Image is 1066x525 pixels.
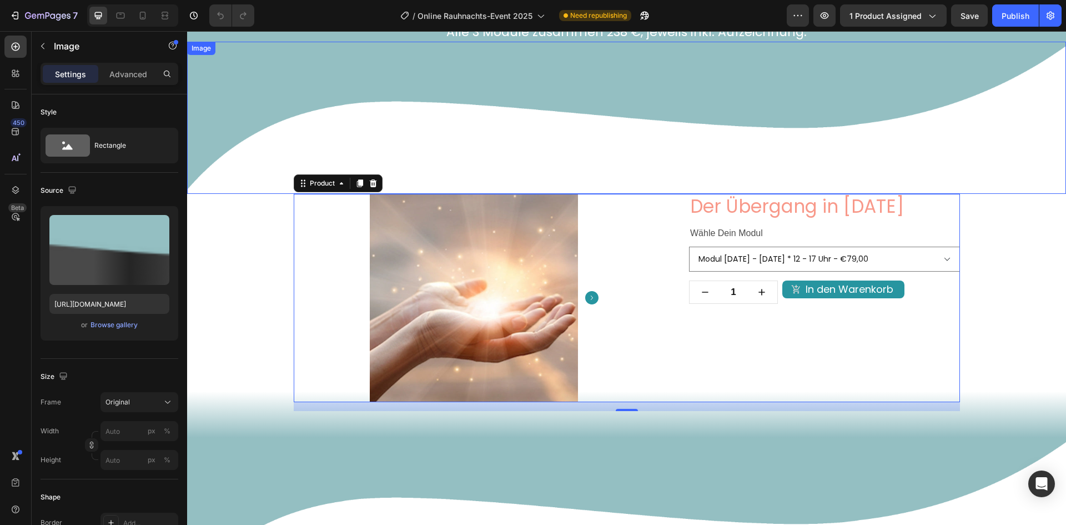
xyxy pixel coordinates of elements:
[160,424,174,438] button: px
[105,397,130,407] span: Original
[41,426,59,436] label: Width
[595,249,717,267] button: In den Warenkorb
[11,118,27,127] div: 450
[109,68,147,80] p: Advanced
[413,10,415,22] span: /
[619,252,706,264] div: In den Warenkorb
[49,215,169,285] img: preview-image
[8,203,27,212] div: Beta
[41,492,61,502] div: Shape
[4,4,83,27] button: 7
[502,163,773,189] h1: Der Übergang in [DATE]
[951,4,988,27] button: Save
[503,194,772,211] p: Wähle Dein Modul
[840,4,947,27] button: 1 product assigned
[849,10,922,22] span: 1 product assigned
[992,4,1039,27] button: Publish
[73,9,78,22] p: 7
[148,426,155,436] div: px
[120,147,150,157] div: Product
[961,11,979,21] span: Save
[41,397,61,407] label: Frame
[100,450,178,470] input: px%
[41,107,57,117] div: Style
[41,455,61,465] label: Height
[209,4,254,27] div: Undo/Redo
[418,10,532,22] span: Online Rauhnachts-Event 2025
[41,369,70,384] div: Size
[100,421,178,441] input: px%
[160,453,174,467] button: px
[90,319,138,331] button: Browse gallery
[145,453,158,467] button: %
[502,250,534,272] button: decrement
[1028,471,1055,497] div: Open Intercom Messenger
[559,250,590,272] button: increment
[145,424,158,438] button: %
[164,455,170,465] div: %
[81,318,88,332] span: or
[148,455,155,465] div: px
[398,260,411,273] button: Carousel Next Arrow
[55,68,86,80] p: Settings
[534,250,559,272] input: quantity
[94,133,162,158] div: Rectangle
[54,39,148,53] p: Image
[49,294,169,314] input: https://example.com/image.jpg
[1002,10,1029,22] div: Publish
[164,426,170,436] div: %
[187,31,1066,525] iframe: Design area
[90,320,138,330] div: Browse gallery
[570,11,627,21] span: Need republishing
[100,392,178,412] button: Original
[41,183,79,198] div: Source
